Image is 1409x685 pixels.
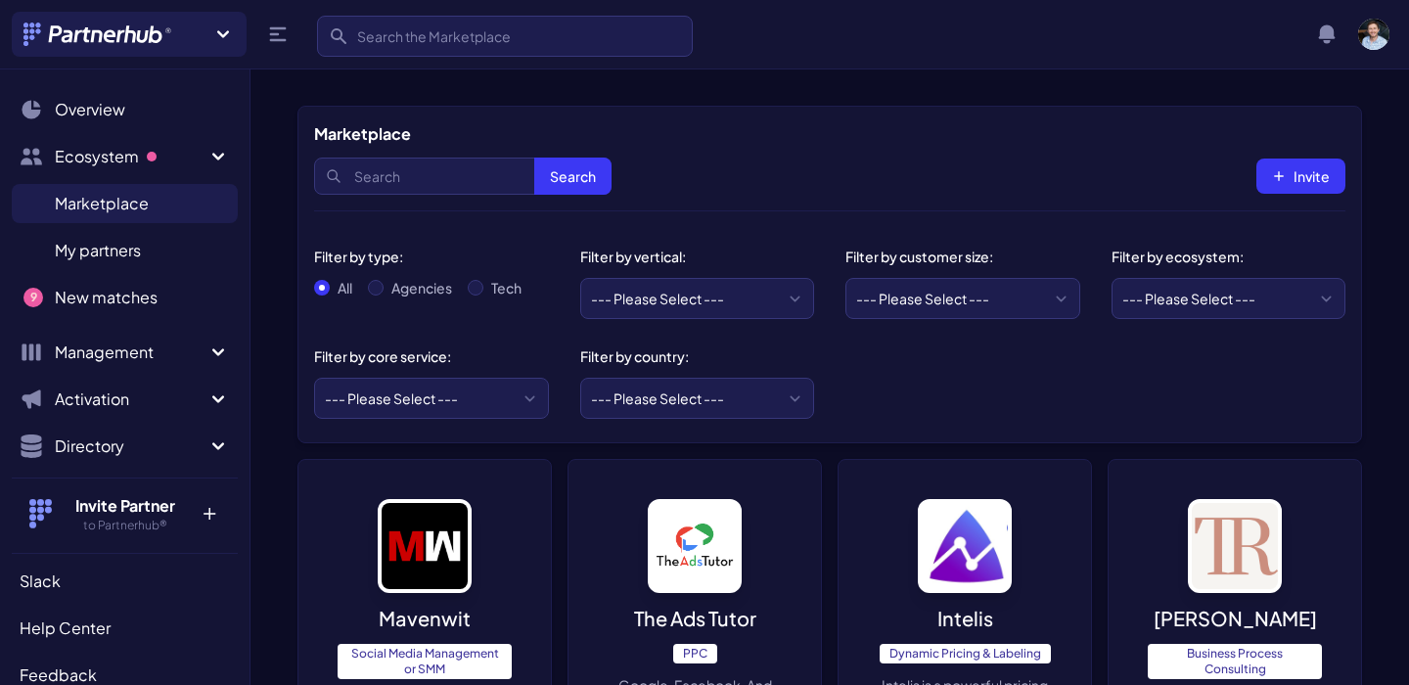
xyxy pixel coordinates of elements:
[55,434,206,458] span: Directory
[314,247,533,266] div: Filter by type:
[317,16,693,57] input: Search the Marketplace
[62,494,188,518] h4: Invite Partner
[55,192,149,215] span: Marketplace
[1154,605,1317,632] p: [PERSON_NAME]
[391,278,452,297] label: Agencies
[378,499,472,593] img: image_alt
[12,562,238,601] a: Slack
[55,239,141,262] span: My partners
[20,616,111,640] span: Help Center
[12,278,238,317] a: New matches
[534,158,612,195] button: Search
[55,388,206,411] span: Activation
[491,278,522,297] label: Tech
[12,137,238,176] button: Ecosystem
[12,427,238,466] button: Directory
[379,605,471,632] p: Mavenwit
[880,644,1051,663] span: Dynamic Pricing & Labeling
[55,341,206,364] span: Management
[55,98,125,121] span: Overview
[23,288,43,307] span: 9
[314,122,411,146] h5: Marketplace
[338,644,512,679] span: Social Media Management or SMM
[1148,644,1322,679] span: Business Process Consulting
[634,605,756,632] p: The Ads Tutor
[12,478,238,549] button: Invite Partner to Partnerhub® +
[580,247,799,266] div: Filter by vertical:
[20,570,61,593] span: Slack
[1112,247,1331,266] div: Filter by ecosystem:
[1358,19,1389,50] img: user photo
[845,247,1065,266] div: Filter by customer size:
[580,346,799,366] div: Filter by country:
[12,333,238,372] button: Management
[1256,159,1345,194] button: Invite
[918,499,1012,593] img: image_alt
[12,231,238,270] a: My partners
[188,494,230,525] p: +
[12,609,238,648] a: Help Center
[62,518,188,533] h5: to Partnerhub®
[314,158,612,195] input: Search
[338,278,352,297] label: All
[673,644,717,663] span: PPC
[314,346,533,366] div: Filter by core service:
[55,286,158,309] span: New matches
[12,380,238,419] button: Activation
[1188,499,1282,593] img: image_alt
[12,184,238,223] a: Marketplace
[937,605,993,632] p: Intelis
[12,90,238,129] a: Overview
[23,23,173,46] img: Partnerhub® Logo
[55,145,206,168] span: Ecosystem
[648,499,742,593] img: image_alt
